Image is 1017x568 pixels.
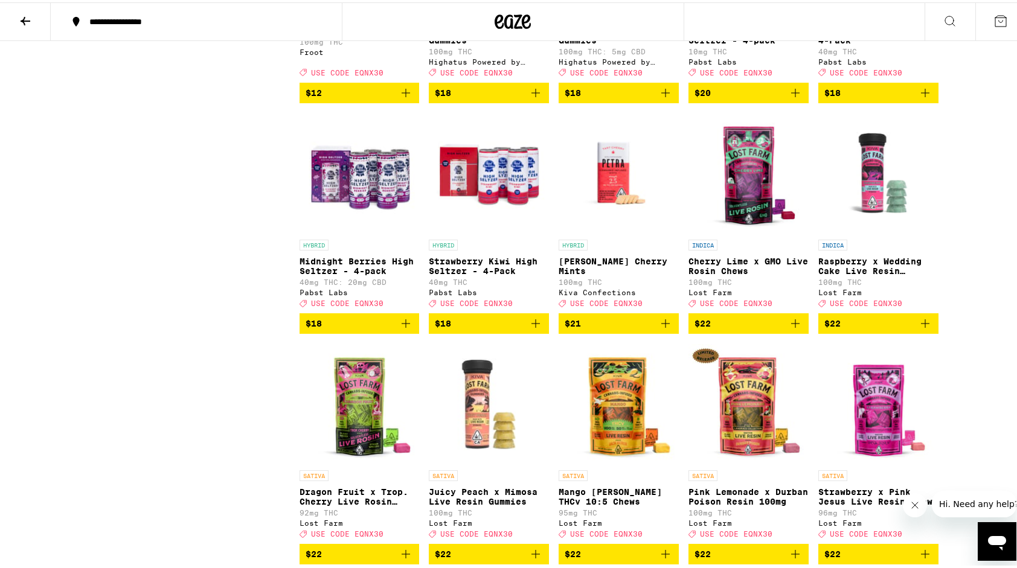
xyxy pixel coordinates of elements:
[300,80,420,101] button: Add to bag
[688,286,809,294] div: Lost Farm
[688,254,809,273] p: Cherry Lime x GMO Live Rosin Chews
[300,36,420,43] p: 100mg THC
[559,110,679,231] img: Kiva Confections - Petra Tart Cherry Mints
[559,45,679,53] p: 100mg THC: 5mg CBD
[559,541,679,562] button: Add to bag
[559,80,679,101] button: Add to bag
[440,297,513,305] span: USE CODE EQNX30
[559,341,679,462] img: Lost Farm - Mango Jack Herer THCv 10:5 Chews
[818,276,938,284] p: 100mg THC
[688,276,809,284] p: 100mg THC
[818,506,938,514] p: 96mg THC
[559,506,679,514] p: 95mg THC
[300,286,420,294] div: Pabst Labs
[830,528,902,535] span: USE CODE EQNX30
[688,541,809,562] button: Add to bag
[435,316,451,326] span: $18
[695,316,711,326] span: $22
[300,506,420,514] p: 92mg THC
[700,297,772,305] span: USE CODE EQNX30
[695,547,711,557] span: $22
[695,86,711,95] span: $20
[300,276,420,284] p: 40mg THC: 20mg CBD
[306,86,322,95] span: $12
[559,276,679,284] p: 100mg THC
[978,520,1016,558] iframe: Button to launch messaging window
[300,237,329,248] p: HYBRID
[818,286,938,294] div: Lost Farm
[818,254,938,273] p: Raspberry x Wedding Cake Live Resin Gummies
[429,468,458,479] p: SATIVA
[429,286,549,294] div: Pabst Labs
[429,485,549,504] p: Juicy Peach x Mimosa Live Resin Gummies
[570,528,643,535] span: USE CODE EQNX30
[688,45,809,53] p: 10mg THC
[830,66,902,74] span: USE CODE EQNX30
[818,45,938,53] p: 40mg THC
[932,488,1016,515] iframe: Message from company
[429,110,549,311] a: Open page for Strawberry Kiwi High Seltzer - 4-Pack from Pabst Labs
[311,66,383,74] span: USE CODE EQNX30
[559,468,588,479] p: SATIVA
[818,468,847,479] p: SATIVA
[570,66,643,74] span: USE CODE EQNX30
[300,341,420,541] a: Open page for Dragon Fruit x Trop. Cherry Live Rosin Chews from Lost Farm
[565,316,581,326] span: $21
[429,506,549,514] p: 100mg THC
[300,517,420,525] div: Lost Farm
[429,80,549,101] button: Add to bag
[559,517,679,525] div: Lost Farm
[429,341,549,462] img: Lost Farm - Juicy Peach x Mimosa Live Resin Gummies
[688,56,809,63] div: Pabst Labs
[818,110,938,311] a: Open page for Raspberry x Wedding Cake Live Resin Gummies from Lost Farm
[435,86,451,95] span: $18
[559,56,679,63] div: Highatus Powered by Cannabiotix
[429,110,549,231] img: Pabst Labs - Strawberry Kiwi High Seltzer - 4-Pack
[818,311,938,331] button: Add to bag
[565,86,581,95] span: $18
[700,528,772,535] span: USE CODE EQNX30
[300,341,420,462] img: Lost Farm - Dragon Fruit x Trop. Cherry Live Rosin Chews
[300,46,420,54] div: Froot
[429,254,549,273] p: Strawberry Kiwi High Seltzer - 4-Pack
[559,485,679,504] p: Mango [PERSON_NAME] THCv 10:5 Chews
[818,485,938,504] p: Strawberry x Pink Jesus Live Resin Chews - 100mg
[429,341,549,541] a: Open page for Juicy Peach x Mimosa Live Resin Gummies from Lost Farm
[688,110,809,311] a: Open page for Cherry Lime x GMO Live Rosin Chews from Lost Farm
[688,110,809,231] img: Lost Farm - Cherry Lime x GMO Live Rosin Chews
[300,468,329,479] p: SATIVA
[429,311,549,331] button: Add to bag
[7,8,87,18] span: Hi. Need any help?
[818,517,938,525] div: Lost Farm
[559,286,679,294] div: Kiva Confections
[435,547,451,557] span: $22
[818,541,938,562] button: Add to bag
[903,491,927,515] iframe: Close message
[559,254,679,273] p: [PERSON_NAME] Cherry Mints
[311,297,383,305] span: USE CODE EQNX30
[559,237,588,248] p: HYBRID
[300,254,420,273] p: Midnight Berries High Seltzer - 4-pack
[688,237,717,248] p: INDICA
[300,485,420,504] p: Dragon Fruit x Trop. Cherry Live Rosin Chews
[818,56,938,63] div: Pabst Labs
[818,341,938,462] img: Lost Farm - Strawberry x Pink Jesus Live Resin Chews - 100mg
[824,86,841,95] span: $18
[688,341,809,541] a: Open page for Pink Lemonade x Durban Poison Resin 100mg from Lost Farm
[818,341,938,541] a: Open page for Strawberry x Pink Jesus Live Resin Chews - 100mg from Lost Farm
[440,528,513,535] span: USE CODE EQNX30
[688,80,809,101] button: Add to bag
[429,56,549,63] div: Highatus Powered by Cannabiotix
[570,297,643,305] span: USE CODE EQNX30
[559,110,679,311] a: Open page for Petra Tart Cherry Mints from Kiva Confections
[300,110,420,231] img: Pabst Labs - Midnight Berries High Seltzer - 4-pack
[688,517,809,525] div: Lost Farm
[818,110,938,231] img: Lost Farm - Raspberry x Wedding Cake Live Resin Gummies
[429,276,549,284] p: 40mg THC
[830,297,902,305] span: USE CODE EQNX30
[429,45,549,53] p: 100mg THC
[559,311,679,331] button: Add to bag
[311,528,383,535] span: USE CODE EQNX30
[300,541,420,562] button: Add to bag
[429,517,549,525] div: Lost Farm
